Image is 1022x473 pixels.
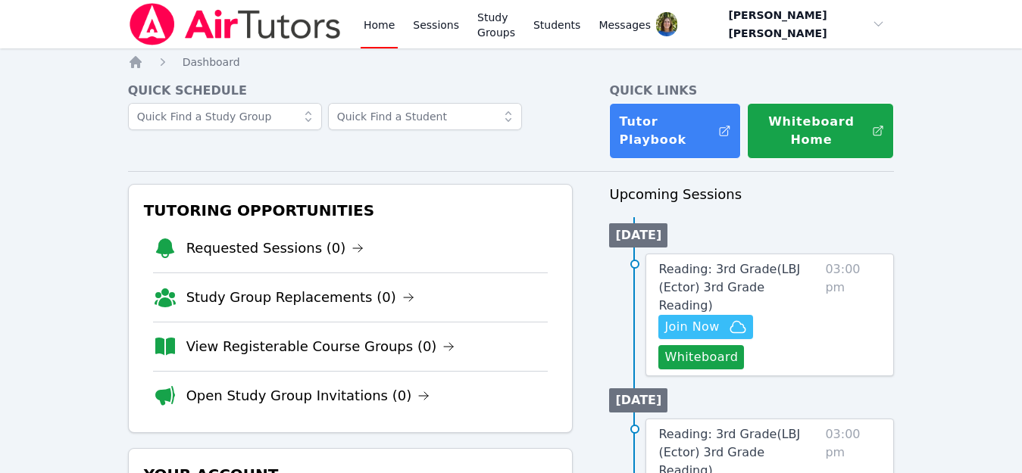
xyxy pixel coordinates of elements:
[186,336,455,357] a: View Registerable Course Groups (0)
[825,260,881,369] span: 03:00 pm
[186,287,414,308] a: Study Group Replacements (0)
[128,3,342,45] img: Air Tutors
[658,260,819,315] a: Reading: 3rd Grade(LBJ (Ector) 3rd Grade Reading)
[609,103,741,159] a: Tutor Playbook
[183,56,240,68] span: Dashboard
[186,385,430,406] a: Open Study Group Invitations (0)
[664,318,719,336] span: Join Now
[141,197,561,224] h3: Tutoring Opportunities
[599,17,651,33] span: Messages
[128,82,574,100] h4: Quick Schedule
[747,103,894,159] button: Whiteboard Home
[658,262,800,313] span: Reading: 3rd Grade ( LBJ (Ector) 3rd Grade Reading )
[186,238,364,259] a: Requested Sessions (0)
[328,103,522,130] input: Quick Find a Student
[609,388,667,412] li: [DATE]
[658,345,744,369] button: Whiteboard
[183,54,240,70] a: Dashboard
[609,184,894,205] h3: Upcoming Sessions
[609,82,894,100] h4: Quick Links
[658,315,752,339] button: Join Now
[128,54,895,70] nav: Breadcrumb
[128,103,322,130] input: Quick Find a Study Group
[609,223,667,247] li: [DATE]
